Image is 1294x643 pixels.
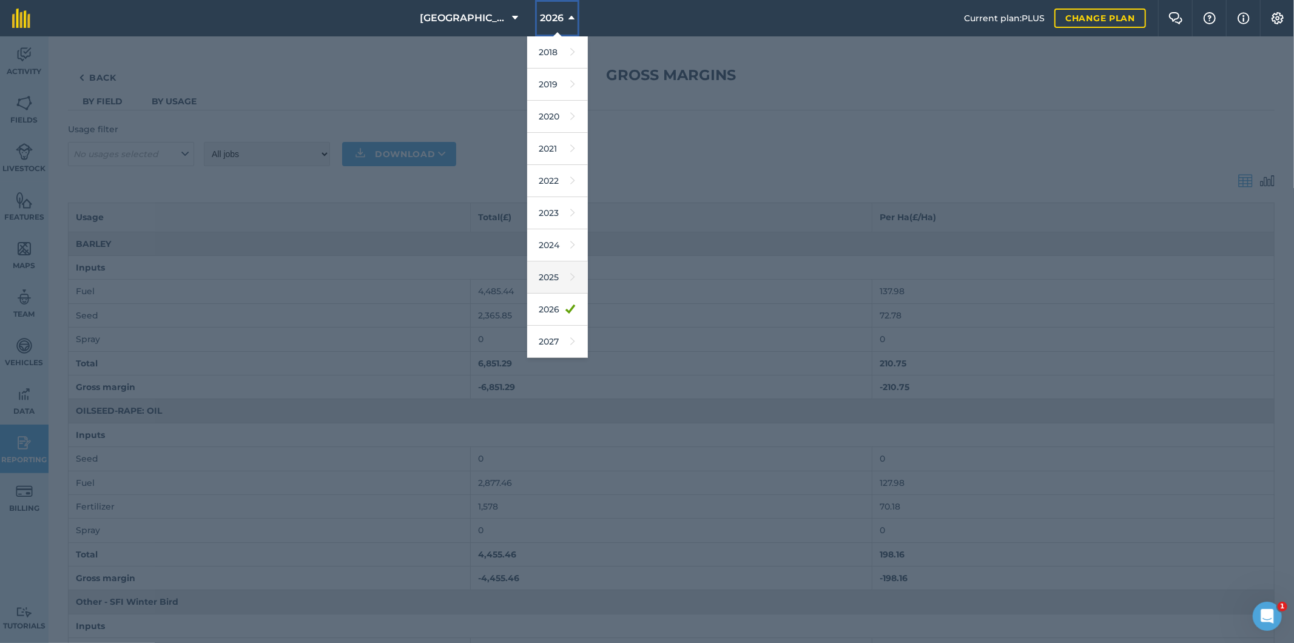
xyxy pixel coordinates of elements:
a: 2027 [527,326,588,358]
a: 2020 [527,101,588,133]
a: 2024 [527,229,588,261]
a: 2021 [527,133,588,165]
iframe: Intercom live chat [1253,602,1282,631]
a: Change plan [1054,8,1146,28]
img: svg+xml;base64,PHN2ZyB4bWxucz0iaHR0cDovL3d3dy53My5vcmcvMjAwMC9zdmciIHdpZHRoPSIxNyIgaGVpZ2h0PSIxNy... [1238,11,1250,25]
span: Current plan : PLUS [964,12,1045,25]
a: 2026 [527,294,588,326]
a: 2019 [527,69,588,101]
span: 2026 [540,11,564,25]
img: Two speech bubbles overlapping with the left bubble in the forefront [1168,12,1183,24]
a: 2018 [527,36,588,69]
img: fieldmargin Logo [12,8,30,28]
a: 2023 [527,197,588,229]
img: A question mark icon [1202,12,1217,24]
a: 2025 [527,261,588,294]
span: [GEOGRAPHIC_DATA] [420,11,508,25]
span: 1 [1278,602,1287,611]
img: A cog icon [1270,12,1285,24]
a: 2022 [527,165,588,197]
